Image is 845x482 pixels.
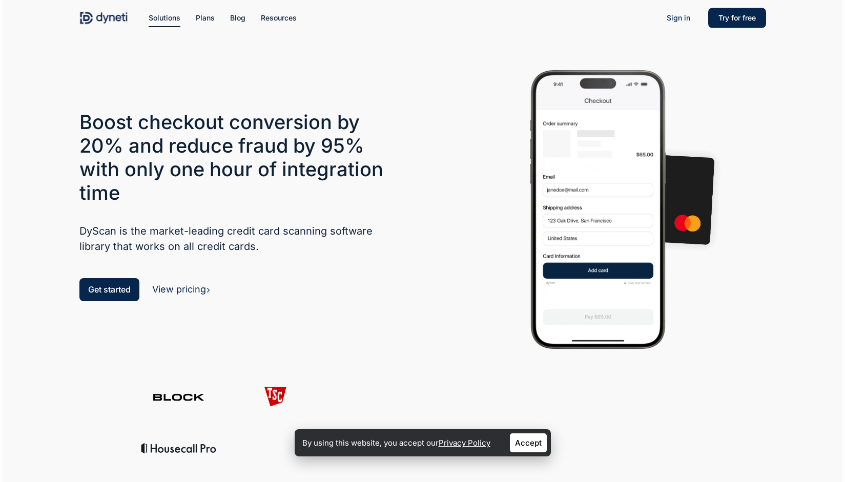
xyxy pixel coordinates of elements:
[426,382,512,409] img: client
[523,382,609,409] img: client
[261,13,297,22] span: Resources
[79,223,400,254] h5: DyScan is the market-leading credit card scanning software library that works on all credit cards.
[230,13,245,22] span: Blog
[79,110,400,204] h3: Boost checkout conversion by 20% and reduce fraud by 95% with only one hour of integration time
[232,433,319,460] img: client
[620,382,706,409] img: client
[196,13,215,22] span: Plans
[135,382,222,409] img: client
[232,382,319,409] img: client
[135,433,222,460] img: client
[329,382,416,409] img: client
[667,13,690,22] span: Sign in
[302,436,490,450] p: By using this website, you accept our
[152,284,211,295] a: View pricing
[510,433,547,452] a: Accept
[88,284,131,295] span: Get started
[149,13,180,22] span: Solutions
[196,12,215,24] a: Plans
[708,12,766,24] a: Try for free
[149,12,180,24] a: Solutions
[261,12,297,24] a: Resources
[79,278,139,302] a: Get started
[718,13,756,22] span: Try for free
[656,10,700,26] a: Sign in
[439,438,490,448] a: Privacy Policy
[620,433,706,460] img: client
[230,12,245,24] a: Blog
[79,10,129,26] img: Dyneti Technologies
